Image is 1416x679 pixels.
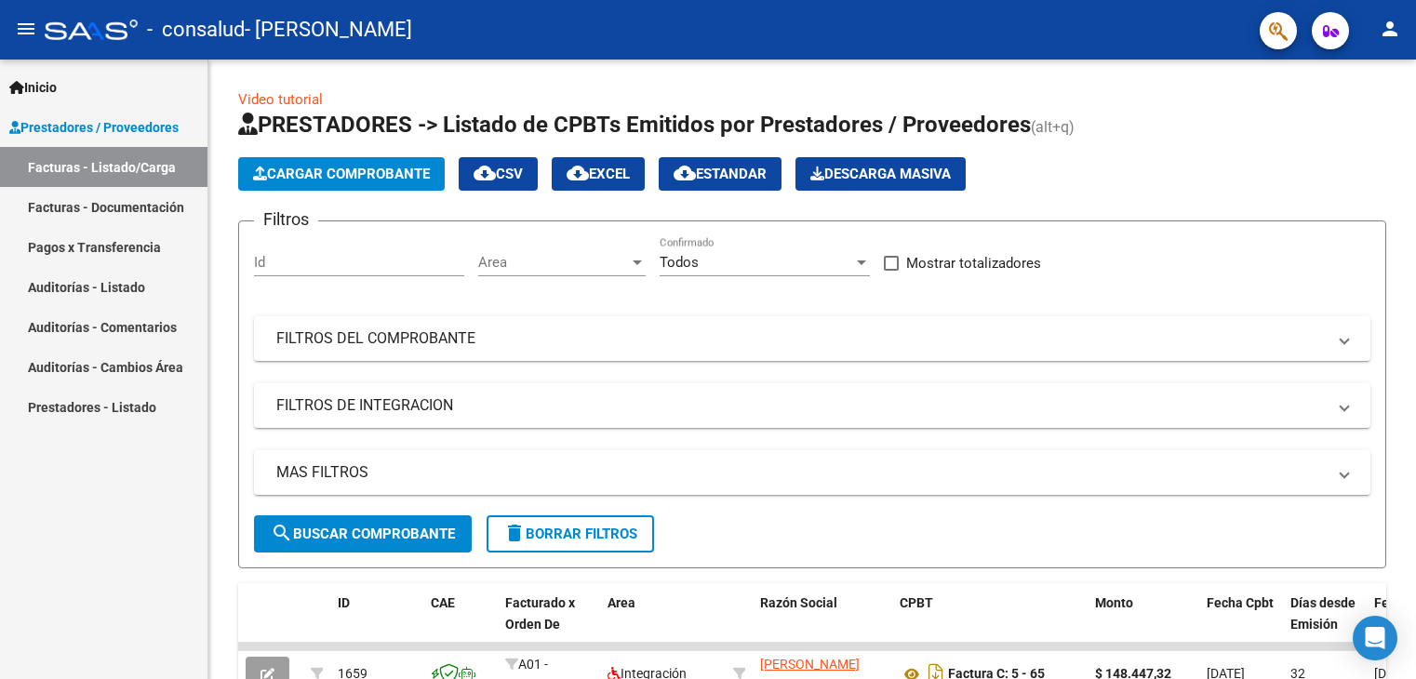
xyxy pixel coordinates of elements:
span: Cargar Comprobante [253,166,430,182]
span: CPBT [900,595,933,610]
button: Estandar [659,157,781,191]
span: - consalud [147,9,245,50]
span: Razón Social [760,595,837,610]
mat-panel-title: FILTROS DE INTEGRACION [276,395,1326,416]
mat-expansion-panel-header: FILTROS DEL COMPROBANTE [254,316,1370,361]
datatable-header-cell: Facturado x Orden De [498,583,600,665]
span: [PERSON_NAME] [760,657,860,672]
span: Monto [1095,595,1133,610]
span: Borrar Filtros [503,526,637,542]
mat-panel-title: FILTROS DEL COMPROBANTE [276,328,1326,349]
span: (alt+q) [1031,118,1075,136]
span: ID [338,595,350,610]
datatable-header-cell: Fecha Cpbt [1199,583,1283,665]
span: CAE [431,595,455,610]
div: Open Intercom Messenger [1353,616,1397,660]
button: Buscar Comprobante [254,515,472,553]
mat-icon: menu [15,18,37,40]
button: Borrar Filtros [487,515,654,553]
span: - [PERSON_NAME] [245,9,412,50]
span: Días desde Emisión [1290,595,1356,632]
app-download-masive: Descarga masiva de comprobantes (adjuntos) [795,157,966,191]
mat-expansion-panel-header: FILTROS DE INTEGRACION [254,383,1370,428]
button: Descarga Masiva [795,157,966,191]
span: PRESTADORES -> Listado de CPBTs Emitidos por Prestadores / Proveedores [238,112,1031,138]
mat-icon: cloud_download [474,162,496,184]
mat-icon: person [1379,18,1401,40]
span: CSV [474,166,523,182]
datatable-header-cell: Razón Social [753,583,892,665]
datatable-header-cell: Monto [1088,583,1199,665]
span: Prestadores / Proveedores [9,117,179,138]
datatable-header-cell: ID [330,583,423,665]
datatable-header-cell: CAE [423,583,498,665]
span: Inicio [9,77,57,98]
mat-icon: delete [503,522,526,544]
button: CSV [459,157,538,191]
span: Fecha Cpbt [1207,595,1274,610]
span: Mostrar totalizadores [906,252,1041,274]
mat-icon: cloud_download [674,162,696,184]
mat-icon: cloud_download [567,162,589,184]
span: Area [478,254,629,271]
span: Estandar [674,166,767,182]
a: Video tutorial [238,91,323,108]
button: EXCEL [552,157,645,191]
span: Descarga Masiva [810,166,951,182]
span: Buscar Comprobante [271,526,455,542]
button: Cargar Comprobante [238,157,445,191]
h3: Filtros [254,206,318,233]
span: Facturado x Orden De [505,595,575,632]
span: EXCEL [567,166,630,182]
datatable-header-cell: CPBT [892,583,1088,665]
datatable-header-cell: Días desde Emisión [1283,583,1367,665]
span: Todos [660,254,699,271]
mat-panel-title: MAS FILTROS [276,462,1326,483]
datatable-header-cell: Area [600,583,726,665]
mat-expansion-panel-header: MAS FILTROS [254,450,1370,495]
span: Area [608,595,635,610]
mat-icon: search [271,522,293,544]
